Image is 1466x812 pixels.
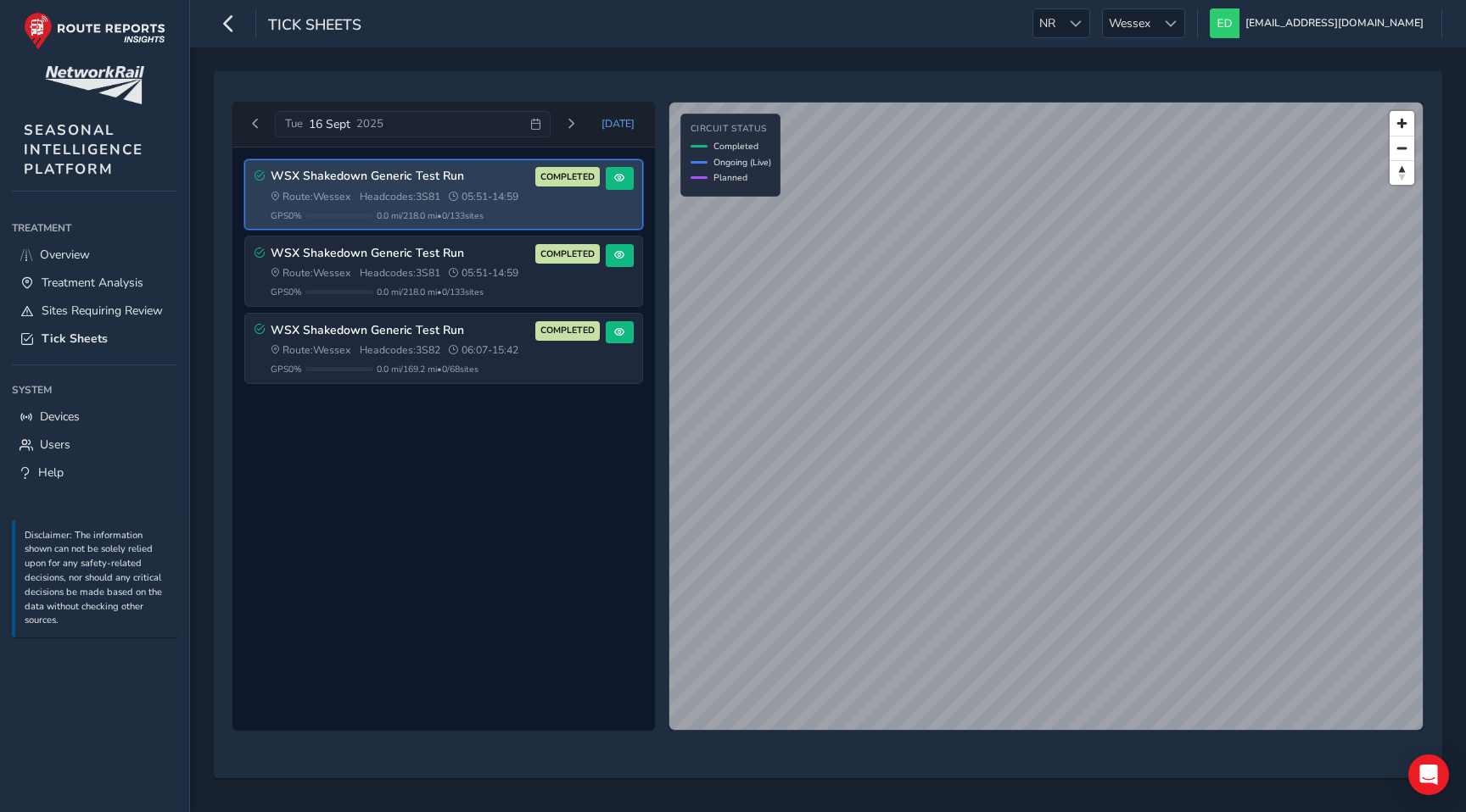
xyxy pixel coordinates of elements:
div: System [12,377,177,403]
span: Users [40,437,70,453]
span: Headcodes: 3S82 [360,343,440,357]
span: 06:07 - 15:42 [449,343,518,357]
span: [EMAIL_ADDRESS][DOMAIN_NAME] [1245,8,1424,38]
span: Devices [40,409,80,425]
a: Help [12,459,177,487]
span: Headcodes: 3S81 [360,266,440,280]
a: Treatment Analysis [12,269,177,297]
span: Tue [285,116,303,131]
a: Tick Sheets [12,325,177,353]
img: diamond-layout [1210,8,1239,38]
span: Wessex [1103,9,1156,37]
canvas: Map [669,103,1423,730]
span: Treatment Analysis [42,275,143,291]
h4: Circuit Status [691,124,771,135]
span: Completed [713,140,758,153]
span: Tick Sheets [268,14,361,38]
span: 0.0 mi / 218.0 mi • 0 / 133 sites [377,286,484,298]
img: rr logo [24,12,165,50]
span: GPS 0 % [271,209,302,222]
button: Zoom out [1390,136,1414,160]
span: 2025 [356,116,383,131]
h3: WSX Shakedown Generic Test Run [271,247,530,261]
span: NR [1033,9,1061,37]
a: Sites Requiring Review [12,297,177,325]
span: Planned [713,171,747,184]
span: Overview [40,247,90,263]
span: Sites Requiring Review [42,303,163,319]
span: SEASONAL INTELLIGENCE PLATFORM [24,120,143,179]
span: Ongoing (Live) [713,156,771,169]
span: Route: Wessex [271,343,351,357]
span: Route: Wessex [271,190,351,203]
span: Tick Sheets [42,331,108,347]
div: Open Intercom Messenger [1408,754,1449,795]
span: COMPLETED [540,247,595,261]
h3: WSX Shakedown Generic Test Run [271,324,530,338]
h3: WSX Shakedown Generic Test Run [271,170,530,184]
span: Headcodes: 3S81 [360,190,440,203]
span: [DATE] [602,117,635,131]
button: Today [590,111,646,136]
span: 0.0 mi / 169.2 mi • 0 / 68 sites [377,363,478,375]
span: 16 Sept [309,116,350,132]
img: customer logo [45,66,144,104]
button: Next day [557,114,585,135]
span: Route: Wessex [271,266,351,280]
span: 0.0 mi / 218.0 mi • 0 / 133 sites [377,209,484,222]
span: COMPLETED [540,324,595,337]
div: Treatment [12,215,177,241]
button: Reset bearing to north [1390,160,1414,185]
span: Help [38,464,64,481]
span: GPS 0 % [271,286,302,298]
a: Devices [12,403,177,431]
span: 05:51 - 14:59 [449,266,518,280]
button: [EMAIL_ADDRESS][DOMAIN_NAME] [1210,8,1430,38]
span: 05:51 - 14:59 [449,190,518,203]
a: Users [12,431,177,459]
a: Overview [12,241,177,269]
button: Zoom in [1390,111,1414,136]
span: GPS 0 % [271,363,302,375]
button: Previous day [242,114,270,135]
p: Disclaimer: The information shown can not be solely relied upon for any safety-related decisions,... [25,529,169,629]
span: COMPLETED [540,170,595,184]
